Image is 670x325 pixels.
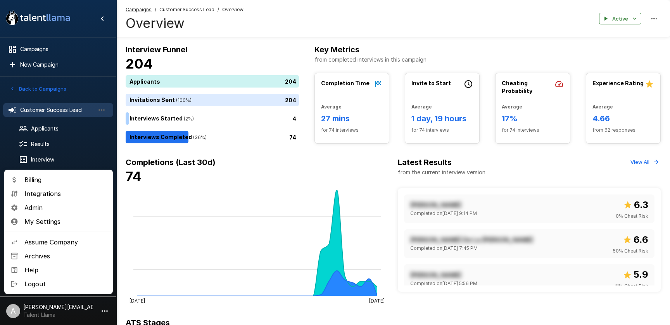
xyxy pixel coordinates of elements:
span: Assume Company [24,237,107,247]
span: Help [24,265,107,275]
span: Admin [24,203,107,212]
span: Archives [24,251,107,261]
span: My Settings [24,217,107,226]
span: Billing [24,175,107,184]
span: Logout [24,279,107,289]
span: Integrations [24,189,107,198]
